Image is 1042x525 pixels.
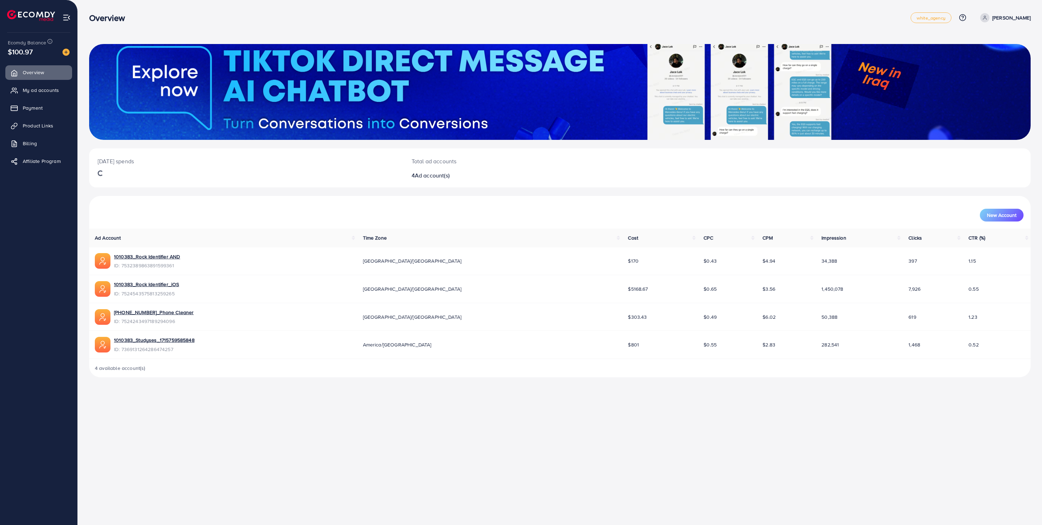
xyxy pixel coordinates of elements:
span: 4 available account(s) [95,365,146,372]
span: $0.43 [704,257,717,264]
span: 619 [908,313,916,321]
button: New Account [980,209,1024,222]
span: ID: 7532389863891599361 [114,262,180,269]
span: Payment [23,104,43,111]
img: image [63,49,70,56]
a: 1010383_Rock Identifier_iOS [114,281,179,288]
span: My ad accounts [23,87,59,94]
span: New Account [987,213,1016,218]
a: Payment [5,101,72,115]
span: Impression [821,234,846,241]
span: 282,541 [821,341,839,348]
span: $170 [628,257,639,264]
span: $0.55 [704,341,717,348]
h3: Overview [89,13,131,23]
span: CTR (%) [968,234,985,241]
span: CPC [704,234,713,241]
span: ID: 7369131264286474257 [114,346,195,353]
span: white_agency [917,16,945,20]
span: Cost [628,234,638,241]
a: [PERSON_NAME] [977,13,1031,22]
img: logo [7,10,55,21]
a: 1010383_Rock Identifier AND [114,253,180,260]
span: $6.02 [762,313,776,321]
span: Ad account(s) [415,171,450,179]
span: 1.23 [968,313,977,321]
p: [PERSON_NAME] [992,13,1031,22]
span: $3.56 [762,285,775,292]
span: 0.55 [968,285,979,292]
span: America/[GEOGRAPHIC_DATA] [363,341,432,348]
img: ic-ads-acc.e4c84228.svg [95,337,110,352]
span: ID: 7524543575813259265 [114,290,179,297]
a: [PHONE_NUMBER]_Phone Cleaner [114,309,194,316]
span: Product Links [23,122,53,129]
span: 1.15 [968,257,976,264]
a: 1010383_Studyses_1715759585848 [114,337,195,344]
span: 34,388 [821,257,837,264]
span: Overview [23,69,44,76]
img: ic-ads-acc.e4c84228.svg [95,309,110,325]
span: 397 [908,257,917,264]
a: Product Links [5,119,72,133]
span: $0.65 [704,285,717,292]
a: Affiliate Program [5,154,72,168]
span: $801 [628,341,639,348]
span: 7,926 [908,285,921,292]
a: white_agency [911,12,951,23]
span: Affiliate Program [23,158,61,165]
p: [DATE] spends [98,157,395,165]
span: $303.43 [628,313,647,321]
a: Billing [5,136,72,151]
span: $2.83 [762,341,775,348]
span: [GEOGRAPHIC_DATA]/[GEOGRAPHIC_DATA] [363,285,462,292]
a: My ad accounts [5,83,72,97]
img: menu [63,13,71,22]
span: Ecomdy Balance [8,39,46,46]
span: [GEOGRAPHIC_DATA]/[GEOGRAPHIC_DATA] [363,313,462,321]
img: ic-ads-acc.e4c84228.svg [95,253,110,269]
span: 0.52 [968,341,979,348]
span: 50,388 [821,313,837,321]
span: $4.94 [762,257,775,264]
h2: 4 [412,172,630,179]
span: Time Zone [363,234,387,241]
img: ic-ads-acc.e4c84228.svg [95,281,110,297]
span: CPM [762,234,772,241]
span: 1,450,078 [821,285,843,292]
p: Total ad accounts [412,157,630,165]
span: [GEOGRAPHIC_DATA]/[GEOGRAPHIC_DATA] [363,257,462,264]
span: $100.97 [8,47,33,57]
a: Overview [5,65,72,80]
span: ID: 7524243497189294096 [114,318,194,325]
span: Ad Account [95,234,121,241]
span: Billing [23,140,37,147]
span: $5168.67 [628,285,648,292]
span: 1,468 [908,341,920,348]
span: Clicks [908,234,922,241]
span: $0.49 [704,313,717,321]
